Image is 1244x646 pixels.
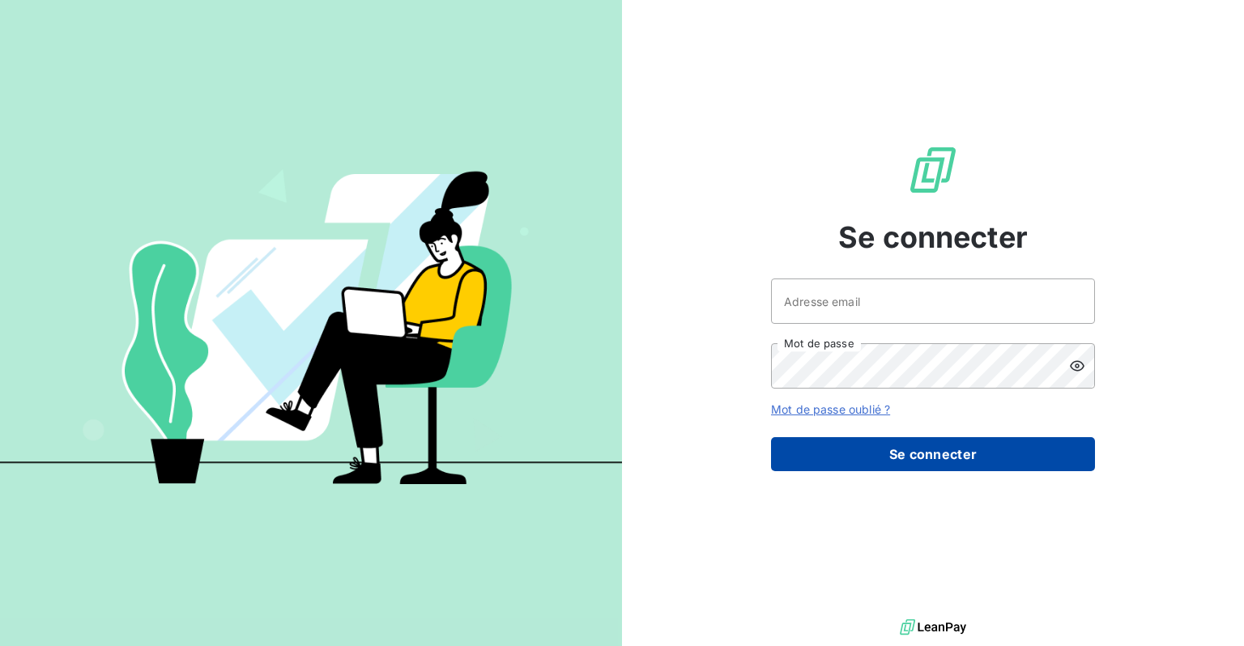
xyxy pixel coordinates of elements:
button: Se connecter [771,437,1095,471]
span: Se connecter [838,215,1028,259]
a: Mot de passe oublié ? [771,402,890,416]
img: logo [900,615,966,640]
img: Logo LeanPay [907,144,959,196]
input: placeholder [771,278,1095,324]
